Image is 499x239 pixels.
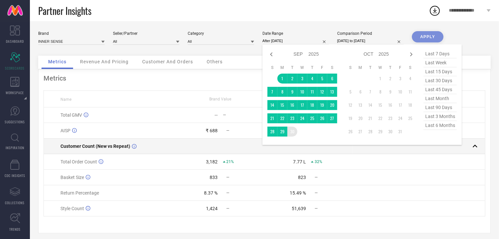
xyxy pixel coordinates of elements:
[227,206,230,211] span: —
[385,100,395,110] td: Thu Oct 16 2025
[327,113,337,123] td: Sat Sep 27 2025
[142,59,193,64] span: Customer And Orders
[315,159,322,164] span: 32%
[395,74,405,84] td: Fri Oct 03 2025
[207,59,223,64] span: Others
[298,175,306,180] div: 823
[385,113,395,123] td: Thu Oct 23 2025
[317,65,327,70] th: Friday
[315,175,318,180] span: —
[315,206,318,211] span: —
[277,100,287,110] td: Mon Sep 15 2025
[385,127,395,137] td: Thu Oct 30 2025
[48,59,66,64] span: Metrics
[267,65,277,70] th: Sunday
[227,191,230,195] span: —
[327,65,337,70] th: Saturday
[346,65,355,70] th: Sunday
[375,113,385,123] td: Wed Oct 22 2025
[277,74,287,84] td: Mon Sep 01 2025
[307,65,317,70] th: Thursday
[375,87,385,97] td: Wed Oct 08 2025
[206,128,218,133] div: ₹ 688
[375,74,385,84] td: Wed Oct 01 2025
[407,50,415,58] div: Next month
[44,74,485,82] div: Metrics
[206,159,218,164] div: 3,182
[297,74,307,84] td: Wed Sep 03 2025
[287,74,297,84] td: Tue Sep 02 2025
[287,100,297,110] td: Tue Sep 16 2025
[188,31,254,36] div: Category
[385,87,395,97] td: Thu Oct 09 2025
[365,65,375,70] th: Tuesday
[5,66,25,71] span: SCORECARDS
[210,175,218,180] div: 833
[60,97,71,102] span: Name
[317,113,327,123] td: Fri Sep 26 2025
[293,159,306,164] div: 7.77 L
[6,39,24,44] span: DASHBOARD
[38,4,91,18] span: Partner Insights
[424,94,457,103] span: last month
[6,90,24,95] span: WORKSPACE
[9,227,21,232] span: TRENDS
[317,87,327,97] td: Fri Sep 12 2025
[395,127,405,137] td: Fri Oct 31 2025
[227,175,230,180] span: —
[60,112,82,118] span: Total GMV
[60,128,70,133] span: AISP
[297,65,307,70] th: Wednesday
[405,74,415,84] td: Sat Oct 04 2025
[315,191,318,195] span: —
[267,127,277,137] td: Sun Sep 28 2025
[395,113,405,123] td: Fri Oct 24 2025
[287,127,297,137] td: Tue Sep 30 2025
[287,87,297,97] td: Tue Sep 09 2025
[297,100,307,110] td: Wed Sep 17 2025
[337,31,404,36] div: Comparison Period
[395,65,405,70] th: Friday
[346,113,355,123] td: Sun Oct 19 2025
[317,100,327,110] td: Fri Sep 19 2025
[424,49,457,58] span: last 7 days
[385,65,395,70] th: Thursday
[424,85,457,94] span: last 45 days
[307,87,317,97] td: Thu Sep 11 2025
[365,87,375,97] td: Tue Oct 07 2025
[60,175,84,180] span: Basket Size
[5,173,25,178] span: CDC INSIGHTS
[429,5,441,17] div: Open download list
[262,31,329,36] div: Date Range
[355,87,365,97] td: Mon Oct 06 2025
[375,65,385,70] th: Wednesday
[223,113,264,117] div: —
[424,103,457,112] span: last 90 days
[405,65,415,70] th: Saturday
[227,128,230,133] span: —
[287,65,297,70] th: Tuesday
[297,113,307,123] td: Wed Sep 24 2025
[60,159,97,164] span: Total Order Count
[267,50,275,58] div: Previous month
[365,127,375,137] td: Tue Oct 28 2025
[375,127,385,137] td: Wed Oct 29 2025
[297,87,307,97] td: Wed Sep 10 2025
[375,100,385,110] td: Wed Oct 15 2025
[355,127,365,137] td: Mon Oct 27 2025
[290,190,306,196] div: 15.49 %
[424,58,457,67] span: last week
[277,65,287,70] th: Monday
[292,206,306,211] div: 51,639
[346,87,355,97] td: Sun Oct 05 2025
[80,59,129,64] span: Revenue And Pricing
[277,113,287,123] td: Mon Sep 22 2025
[405,113,415,123] td: Sat Oct 25 2025
[317,74,327,84] td: Fri Sep 05 2025
[206,206,218,211] div: 1,424
[113,31,179,36] div: Seller/Partner
[209,97,231,101] span: Brand Value
[227,159,234,164] span: 21%
[267,100,277,110] td: Sun Sep 14 2025
[267,113,277,123] td: Sun Sep 21 2025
